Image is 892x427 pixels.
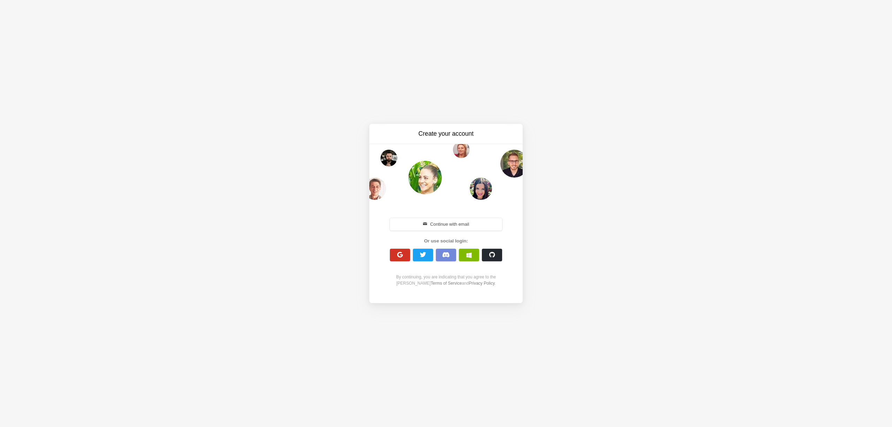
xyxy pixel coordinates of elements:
[431,281,462,286] a: Terms of Service
[386,274,506,286] div: By continuing, you are indicating that you agree to the [PERSON_NAME] and .
[386,238,506,245] div: Or use social login:
[387,129,505,138] h3: Create your account
[469,281,494,286] a: Privacy Policy
[390,218,502,231] button: Continue with email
